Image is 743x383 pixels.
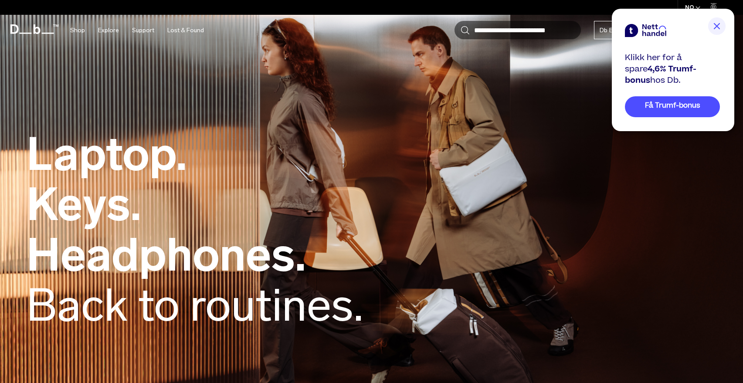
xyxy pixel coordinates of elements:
a: Db Black [594,21,630,39]
a: Explore [98,15,119,46]
div: Klikk her for å spare hos Db. [625,52,720,86]
img: close button [708,17,726,35]
a: Lost & Found [167,15,204,46]
img: netthandel brand logo [625,24,666,37]
a: Support [132,15,154,46]
span: Back to routines. [26,278,363,332]
a: Shop [70,15,85,46]
span: 4,6% Trumf-bonus [625,63,696,86]
span: Få Trumf-bonus [645,101,700,111]
a: Få Trumf-bonus [625,96,720,117]
h2: Laptop. Keys. Headphones. [26,129,363,331]
nav: Main Navigation [64,15,210,46]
